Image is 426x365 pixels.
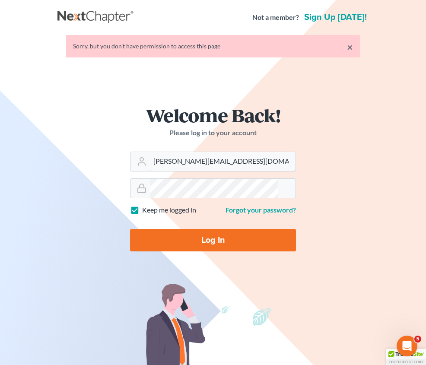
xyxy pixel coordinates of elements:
input: Log In [130,229,296,251]
a: Forgot your password? [226,206,296,214]
div: Sorry, but you don't have permission to access this page [73,42,353,51]
h1: Welcome Back! [130,106,296,124]
iframe: Intercom live chat [397,336,417,356]
a: × [347,42,353,52]
strong: Not a member? [252,13,299,22]
a: Sign up [DATE]! [302,13,369,22]
span: 5 [414,336,421,343]
div: TrustedSite Certified [386,349,426,365]
p: Please log in to your account [130,128,296,138]
input: Email Address [150,152,296,171]
label: Keep me logged in [142,205,196,215]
